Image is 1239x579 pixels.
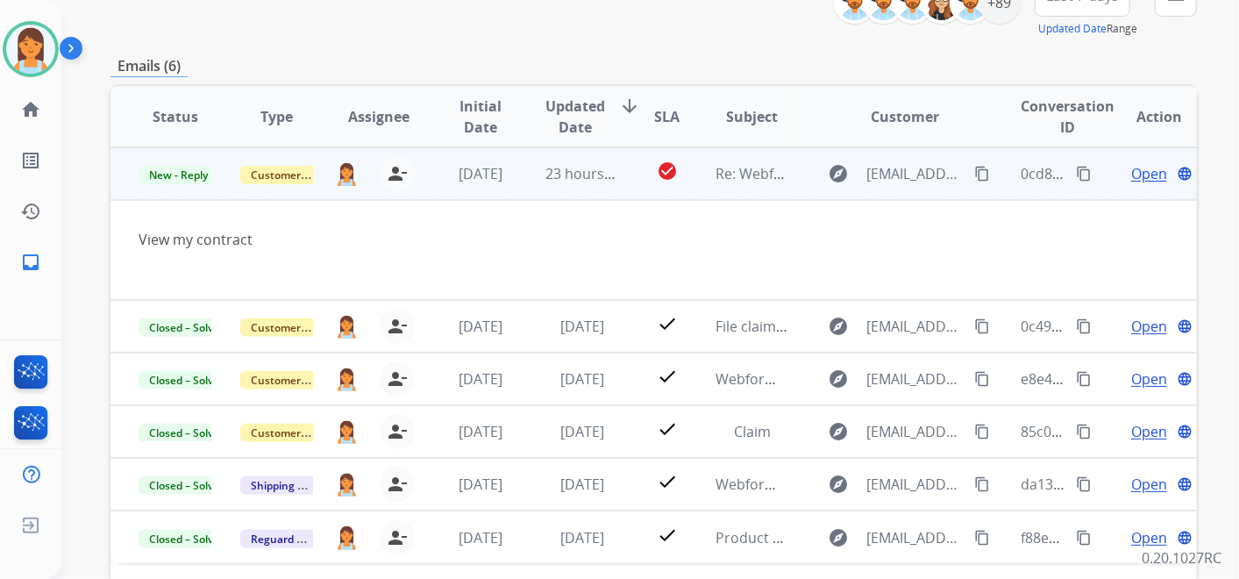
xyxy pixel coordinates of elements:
span: Closed – Solved [139,318,236,337]
p: Emails (6) [110,55,188,77]
mat-icon: content_copy [1076,166,1092,182]
span: [EMAIL_ADDRESS][DOMAIN_NAME] [866,421,964,442]
span: Open [1131,368,1167,390]
span: [DATE] [560,528,604,547]
mat-icon: explore [828,316,849,337]
mat-icon: person_remove [387,163,408,184]
mat-icon: language [1177,476,1193,492]
span: New - Reply [139,166,218,184]
mat-icon: content_copy [1076,371,1092,387]
span: [DATE] [560,317,604,336]
mat-icon: home [20,99,41,120]
span: [DATE] [459,369,502,389]
mat-icon: language [1177,318,1193,334]
span: Customer Support [240,371,354,390]
mat-icon: person_remove [387,474,408,495]
span: Closed – Solved [139,371,236,390]
span: [EMAIL_ADDRESS][DOMAIN_NAME] [866,316,964,337]
span: Status [153,106,198,127]
mat-icon: language [1177,166,1193,182]
span: [DATE] [560,422,604,441]
img: agent-avatar [335,472,359,497]
span: Closed – Solved [139,424,236,442]
span: Webform from [EMAIL_ADDRESS][DOMAIN_NAME] on [DATE] [716,475,1113,494]
mat-icon: check [657,313,678,334]
img: agent-avatar [335,314,359,340]
img: agent-avatar [335,161,359,187]
mat-icon: language [1177,424,1193,440]
mat-icon: arrow_downward [620,96,641,117]
mat-icon: explore [828,474,849,495]
mat-icon: explore [828,527,849,548]
span: [DATE] [560,369,604,389]
mat-icon: check [657,471,678,492]
span: Claim [734,422,771,441]
mat-icon: person_remove [387,527,408,548]
mat-icon: content_copy [1076,424,1092,440]
span: Open [1131,316,1167,337]
mat-icon: content_copy [1076,476,1092,492]
th: Action [1095,86,1197,147]
mat-icon: check [657,418,678,440]
span: Range [1038,21,1137,36]
span: Customer Support [240,424,354,442]
span: [DATE] [459,475,502,494]
span: [EMAIL_ADDRESS][DOMAIN_NAME] [866,474,964,495]
mat-icon: content_copy [1076,530,1092,546]
span: [DATE] [459,164,502,183]
span: [EMAIL_ADDRESS][DOMAIN_NAME] [866,368,964,390]
span: [DATE] [459,422,502,441]
mat-icon: explore [828,368,849,390]
mat-icon: language [1177,371,1193,387]
span: [DATE] [459,528,502,547]
span: Closed – Solved [139,476,236,495]
button: Updated Date [1038,22,1107,36]
span: Open [1131,163,1167,184]
mat-icon: content_copy [974,318,990,334]
mat-icon: check_circle [657,161,678,182]
mat-icon: content_copy [974,530,990,546]
mat-icon: content_copy [974,371,990,387]
span: Webform from [EMAIL_ADDRESS][DOMAIN_NAME] on [DATE] [716,369,1113,389]
mat-icon: check [657,525,678,546]
span: Open [1131,421,1167,442]
span: Updated Date [546,96,606,138]
mat-icon: explore [828,421,849,442]
mat-icon: check [657,366,678,387]
mat-icon: content_copy [974,476,990,492]
span: Customer Support [240,318,354,337]
span: Conversation ID [1022,96,1115,138]
span: Shipping Protection [240,476,360,495]
span: Reguard CS [240,530,320,548]
span: Open [1131,527,1167,548]
mat-icon: content_copy [974,424,990,440]
span: Assignee [348,106,409,127]
mat-icon: list_alt [20,150,41,171]
span: 23 hours ago [546,164,633,183]
mat-icon: inbox [20,252,41,273]
span: Re: Webform from [EMAIL_ADDRESS][DOMAIN_NAME] on [DATE] [716,164,1136,183]
span: Open [1131,474,1167,495]
span: SLA [654,106,680,127]
span: Initial Date [444,96,516,138]
span: File claim for Table and Bar Stools [716,317,938,336]
p: 0.20.1027RC [1142,547,1221,568]
span: [DATE] [459,317,502,336]
span: [EMAIL_ADDRESS][DOMAIN_NAME] [866,163,964,184]
mat-icon: content_copy [974,166,990,182]
mat-icon: person_remove [387,316,408,337]
mat-icon: content_copy [1076,318,1092,334]
span: Customer Support [240,166,354,184]
span: Closed – Solved [139,530,236,548]
span: Customer [871,106,939,127]
img: agent-avatar [335,419,359,445]
img: agent-avatar [335,367,359,392]
span: [EMAIL_ADDRESS][DOMAIN_NAME] [866,527,964,548]
img: agent-avatar [335,525,359,550]
span: Type [260,106,293,127]
img: avatar [6,25,55,74]
span: Subject [726,106,778,127]
mat-icon: person_remove [387,368,408,390]
mat-icon: explore [828,163,849,184]
span: [DATE] [560,475,604,494]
